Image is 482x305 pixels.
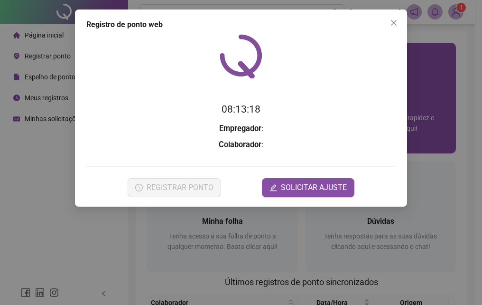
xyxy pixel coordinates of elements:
[219,140,261,149] strong: Colaborador
[86,123,396,135] h3: :
[128,178,221,197] button: REGISTRAR PONTO
[262,178,354,197] button: editSOLICITAR AJUSTE
[269,184,277,191] span: edit
[219,124,261,133] strong: Empregador
[281,182,347,193] span: SOLICITAR AJUSTE
[390,19,398,27] span: close
[86,19,396,30] div: Registro de ponto web
[86,139,396,151] h3: :
[386,15,401,30] button: Close
[222,104,260,115] time: 08:13:18
[220,34,262,78] img: QRPoint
